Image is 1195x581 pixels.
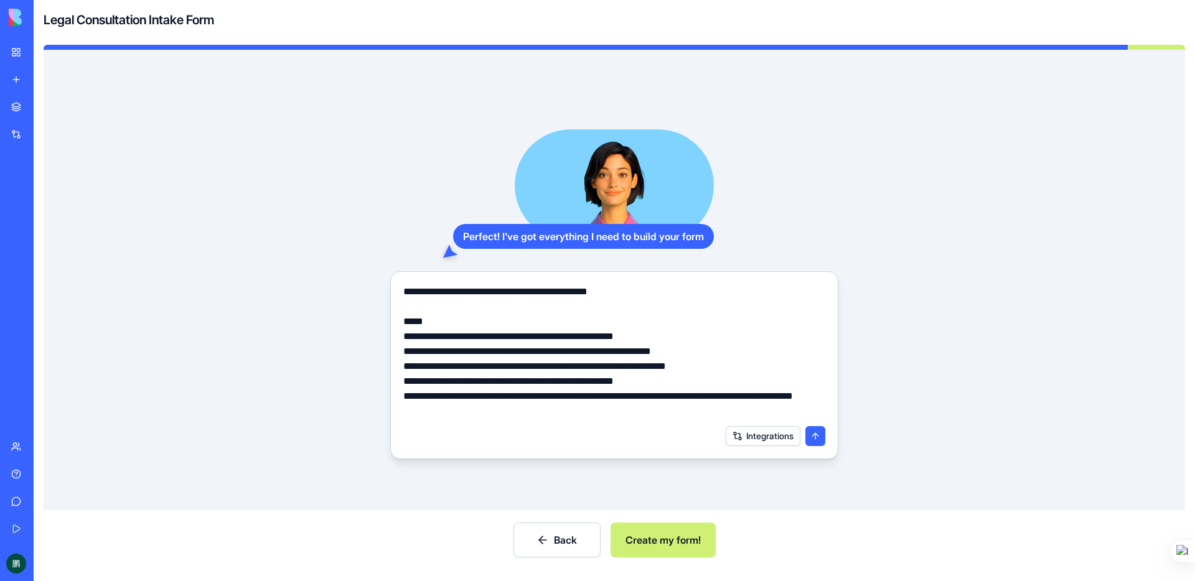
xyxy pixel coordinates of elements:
[611,523,716,557] button: Create my form!
[44,11,214,29] h4: Legal Consultation Intake Form
[726,426,800,446] button: Integrations
[9,9,86,26] img: logo
[453,224,714,249] div: Perfect! I've got everything I need to build your form
[6,554,26,574] img: ACg8ocLjXWUnVpaeGKTfvUR-HdIRNqt1kEwhLD0BnZPGRIdH0xxj4g=s96-c
[513,523,601,557] button: Back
